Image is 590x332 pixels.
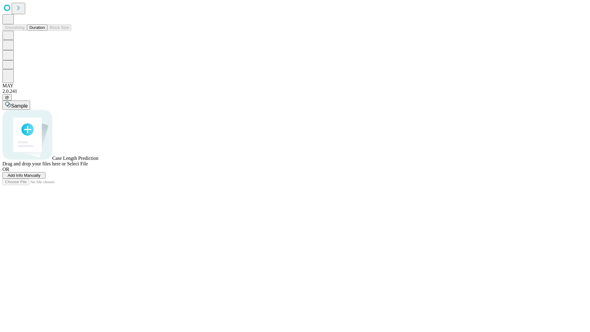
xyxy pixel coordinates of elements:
[27,24,47,31] button: Duration
[67,161,88,166] span: Select File
[2,101,30,110] button: Sample
[2,83,588,89] div: MAY
[2,94,12,101] button: @
[2,161,66,166] span: Drag and drop your files here or
[2,167,9,172] span: OR
[52,156,98,161] span: Case Length Prediction
[8,173,41,178] span: Add Info Manually
[11,103,28,109] span: Sample
[5,95,9,100] span: @
[2,24,27,31] button: Smoothing
[47,24,71,31] button: Block Size
[2,89,588,94] div: 2.0.241
[2,172,45,179] button: Add Info Manually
